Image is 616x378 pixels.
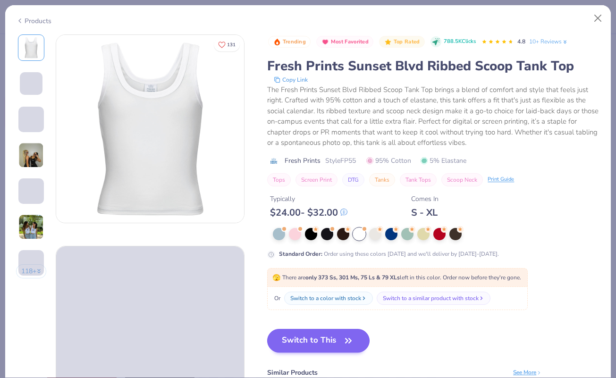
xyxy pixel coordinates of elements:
button: Badge Button [268,36,311,48]
span: 4.8 [517,38,525,45]
span: 5% Elastane [421,156,466,166]
span: Most Favorited [331,39,369,44]
span: Or [272,294,280,302]
div: Switch to a color with stock [290,294,361,302]
button: DTG [342,173,364,186]
div: Order using these colors [DATE] and we'll deliver by [DATE]-[DATE]. [279,250,499,258]
div: Products [16,16,51,26]
div: Print Guide [488,176,514,184]
span: Style FP55 [325,156,356,166]
img: Most Favorited sort [321,38,329,46]
img: brand logo [267,157,280,165]
span: 🫣 [272,273,280,282]
button: Tops [267,173,291,186]
img: Front [20,36,42,59]
button: Scoop Neck [441,173,483,186]
span: 95% Cotton [366,156,411,166]
img: Top Rated sort [384,38,392,46]
button: Screen Print [295,173,338,186]
span: There are left in this color. Order now before they're gone. [272,274,521,281]
button: Switch to a similar product with stock [377,292,490,305]
img: Front [56,35,244,223]
button: Switch to This [267,329,370,353]
span: 131 [227,42,236,47]
button: copy to clipboard [271,75,311,84]
img: User generated content [18,132,20,158]
div: Similar Products [267,368,318,378]
button: Badge Button [379,36,424,48]
img: User generated content [18,204,20,229]
button: Badge Button [316,36,373,48]
img: User generated content [18,276,20,301]
div: Fresh Prints Sunset Blvd Ribbed Scoop Tank Top [267,57,600,75]
strong: Standard Order : [279,250,322,258]
div: Typically [270,194,347,204]
button: Close [589,9,607,27]
div: $ 24.00 - $ 32.00 [270,207,347,218]
span: Fresh Prints [285,156,321,166]
div: 4.8 Stars [481,34,514,50]
strong: only 373 Ss, 301 Ms, 75 Ls & 79 XLs [305,274,400,281]
a: 10+ Reviews [529,37,568,46]
span: Trending [283,39,306,44]
img: User generated content [18,214,44,240]
span: 788.5K Clicks [444,38,476,46]
img: User generated content [18,143,44,168]
button: 118+ [16,264,47,278]
button: Tank Tops [400,173,437,186]
div: The Fresh Prints Sunset Blvd Ribbed Scoop Tank Top brings a blend of comfort and style that feels... [267,84,600,148]
div: See More [513,368,542,377]
div: S - XL [411,207,439,218]
button: Switch to a color with stock [284,292,373,305]
span: Top Rated [394,39,420,44]
button: Tanks [369,173,395,186]
div: Comes In [411,194,439,204]
button: Like [214,38,240,51]
div: Switch to a similar product with stock [383,294,479,302]
img: Trending sort [273,38,281,46]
